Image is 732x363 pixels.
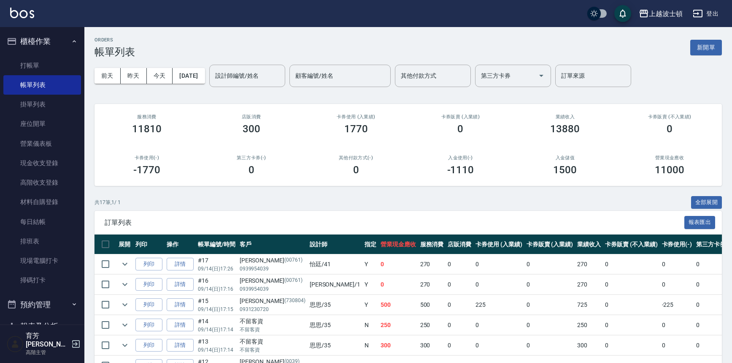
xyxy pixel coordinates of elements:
td: 0 [660,336,694,355]
p: 不留客資 [240,346,305,354]
img: Logo [10,8,34,18]
button: expand row [119,278,131,291]
button: 今天 [147,68,173,84]
p: (730804) [284,297,305,306]
p: (00761) [284,276,303,285]
button: 報表匯出 [684,216,716,229]
button: 列印 [135,298,162,311]
button: 全部展開 [691,196,722,209]
td: 300 [418,336,446,355]
a: 打帳單 [3,56,81,75]
td: 270 [418,275,446,295]
td: N [362,315,378,335]
td: 0 [524,336,575,355]
td: #16 [196,275,238,295]
a: 詳情 [167,258,194,271]
h2: 營業現金應收 [627,155,712,161]
th: 服務消費 [418,235,446,254]
td: 0 [603,295,659,315]
td: Y [362,275,378,295]
p: 09/14 (日) 17:14 [198,326,235,333]
a: 報表匯出 [684,218,716,226]
button: 預約管理 [3,294,81,316]
th: 指定 [362,235,378,254]
td: 0 [603,336,659,355]
td: Y [362,254,378,274]
td: 0 [524,315,575,335]
p: 0931230720 [240,306,305,313]
h3: 11810 [132,123,162,135]
h2: ORDERS [95,37,135,43]
p: 09/14 (日) 17:15 [198,306,235,313]
td: 0 [660,275,694,295]
td: -225 [660,295,694,315]
th: 客戶 [238,235,308,254]
td: [PERSON_NAME] /1 [308,275,362,295]
h3: 13880 [550,123,580,135]
td: 0 [378,275,418,295]
p: 共 17 筆, 1 / 1 [95,199,121,206]
button: 列印 [135,339,162,352]
a: 現金收支登錄 [3,153,81,173]
div: 上越波士頓 [649,8,683,19]
h3: 1500 [553,164,577,176]
p: 高階主管 [26,349,69,356]
th: 卡券販賣 (入業績) [524,235,575,254]
td: 0 [524,295,575,315]
button: expand row [119,298,131,311]
td: 0 [446,295,473,315]
h5: 育芳[PERSON_NAME] [26,332,69,349]
h3: -1110 [447,164,474,176]
td: #13 [196,336,238,355]
button: 新開單 [690,40,722,55]
a: 掛單列表 [3,95,81,114]
a: 詳情 [167,339,194,352]
td: 300 [575,336,603,355]
p: 09/14 (日) 17:26 [198,265,235,273]
button: 上越波士頓 [635,5,686,22]
a: 詳情 [167,298,194,311]
button: 列印 [135,278,162,291]
p: 09/14 (日) 17:16 [198,285,235,293]
p: 09/14 (日) 17:14 [198,346,235,354]
th: 卡券使用 (入業績) [473,235,524,254]
h2: 店販消費 [209,114,294,120]
th: 卡券使用(-) [660,235,694,254]
td: 0 [473,254,524,274]
td: 0 [660,254,694,274]
a: 每日結帳 [3,212,81,232]
td: 0 [660,315,694,335]
td: 0 [473,315,524,335]
h3: 0 [667,123,673,135]
td: 0 [473,336,524,355]
td: Y [362,295,378,315]
td: 0 [378,254,418,274]
div: [PERSON_NAME] [240,256,305,265]
td: 270 [418,254,446,274]
th: 展開 [116,235,133,254]
td: 725 [575,295,603,315]
button: expand row [119,339,131,352]
button: expand row [119,258,131,270]
p: (00761) [284,256,303,265]
h2: 第三方卡券(-) [209,155,294,161]
a: 排班表 [3,232,81,251]
div: [PERSON_NAME] [240,276,305,285]
td: 0 [446,254,473,274]
h3: 帳單列表 [95,46,135,58]
th: 業績收入 [575,235,603,254]
button: 昨天 [121,68,147,84]
h3: 0 [353,164,359,176]
h3: 服務消費 [105,114,189,120]
button: 報表及分析 [3,315,81,337]
button: 登出 [689,6,722,22]
td: 270 [575,275,603,295]
h3: 300 [243,123,260,135]
a: 新開單 [690,43,722,51]
h3: 1770 [344,123,368,135]
button: save [614,5,631,22]
td: 思思 /35 [308,315,362,335]
td: 0 [473,275,524,295]
h3: 0 [457,123,463,135]
h2: 卡券販賣 (不入業績) [627,114,712,120]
